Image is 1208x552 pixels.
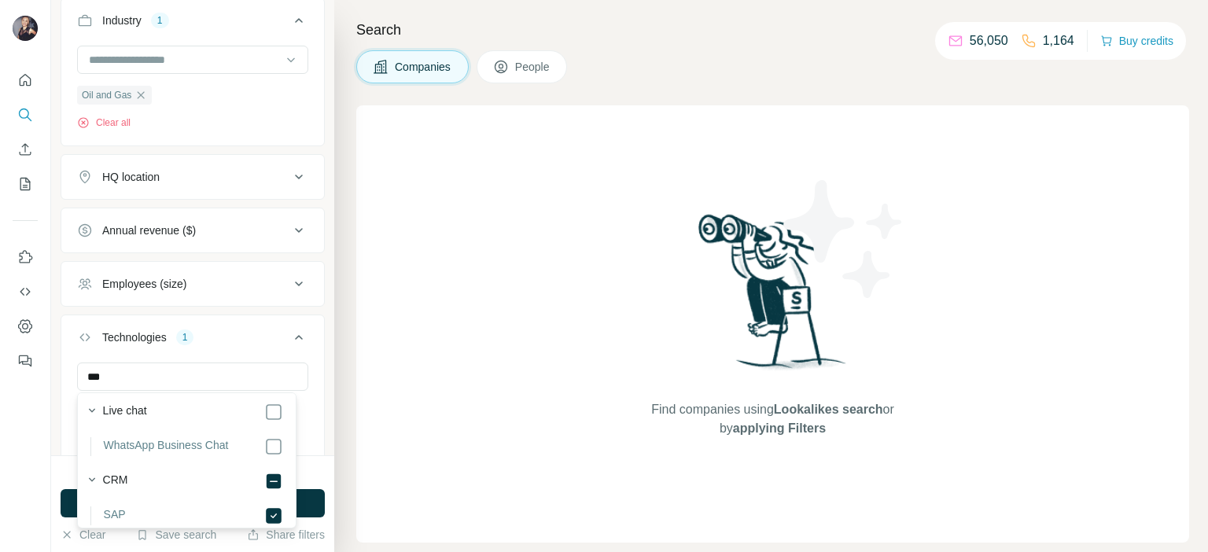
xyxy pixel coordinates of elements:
[102,276,186,292] div: Employees (size)
[733,421,826,435] span: applying Filters
[102,13,142,28] div: Industry
[176,330,194,344] div: 1
[136,527,216,543] button: Save search
[104,506,126,525] label: SAP
[103,403,147,421] label: Live chat
[102,169,160,185] div: HQ location
[61,158,324,196] button: HQ location
[61,265,324,303] button: Employees (size)
[102,223,196,238] div: Annual revenue ($)
[970,31,1008,50] p: 56,050
[13,278,38,306] button: Use Surfe API
[515,59,551,75] span: People
[61,318,324,362] button: Technologies1
[13,16,38,41] img: Avatar
[1043,31,1074,50] p: 1,164
[102,329,167,345] div: Technologies
[774,403,883,416] span: Lookalikes search
[61,212,324,249] button: Annual revenue ($)
[61,489,325,517] button: Run search
[13,243,38,271] button: Use Surfe on LinkedIn
[395,59,452,75] span: Companies
[13,135,38,164] button: Enrich CSV
[151,13,169,28] div: 1
[103,472,128,491] label: CRM
[691,210,855,385] img: Surfe Illustration - Woman searching with binoculars
[61,2,324,46] button: Industry1
[356,19,1189,41] h4: Search
[13,101,38,129] button: Search
[13,66,38,94] button: Quick start
[104,437,229,456] label: WhatsApp Business Chat
[247,527,325,543] button: Share filters
[61,527,105,543] button: Clear
[1100,30,1173,52] button: Buy credits
[77,116,131,130] button: Clear all
[13,312,38,340] button: Dashboard
[773,168,915,310] img: Surfe Illustration - Stars
[82,88,131,102] span: Oil and Gas
[13,347,38,375] button: Feedback
[13,170,38,198] button: My lists
[646,400,898,438] span: Find companies using or by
